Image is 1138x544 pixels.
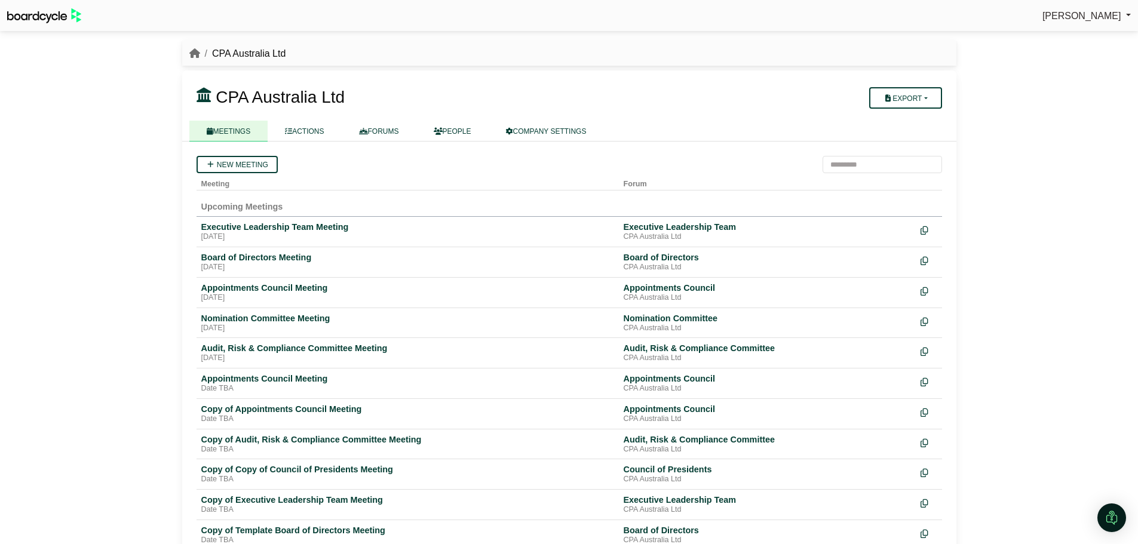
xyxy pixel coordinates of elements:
[201,324,614,333] div: [DATE]
[201,525,614,536] div: Copy of Template Board of Directors Meeting
[624,384,911,394] div: CPA Australia Ltd
[921,222,937,238] div: Make a copy
[624,222,911,232] div: Executive Leadership Team
[624,282,911,303] a: Appointments Council CPA Australia Ltd
[624,434,911,454] a: Audit, Risk & Compliance Committee CPA Australia Ltd
[268,121,341,142] a: ACTIONS
[624,252,911,272] a: Board of Directors CPA Australia Ltd
[619,173,916,190] th: Forum
[201,343,614,354] div: Audit, Risk & Compliance Committee Meeting
[201,414,614,424] div: Date TBA
[201,252,614,263] div: Board of Directors Meeting
[201,313,614,324] div: Nomination Committee Meeting
[624,313,911,333] a: Nomination Committee CPA Australia Ltd
[624,525,911,536] div: Board of Directors
[624,404,911,414] div: Appointments Council
[624,494,911,505] div: Executive Leadership Team
[201,373,614,394] a: Appointments Council Meeting Date TBA
[921,282,937,299] div: Make a copy
[624,494,911,515] a: Executive Leadership Team CPA Australia Ltd
[1042,11,1121,21] span: [PERSON_NAME]
[624,324,911,333] div: CPA Australia Ltd
[189,46,286,62] nav: breadcrumb
[200,46,286,62] li: CPA Australia Ltd
[201,404,614,414] div: Copy of Appointments Council Meeting
[201,263,614,272] div: [DATE]
[7,8,81,23] img: BoardcycleBlackGreen-aaafeed430059cb809a45853b8cf6d952af9d84e6e89e1f1685b34bfd5cb7d64.svg
[201,282,614,303] a: Appointments Council Meeting [DATE]
[624,222,911,242] a: Executive Leadership Team CPA Australia Ltd
[216,88,345,106] span: CPA Australia Ltd
[624,434,911,445] div: Audit, Risk & Compliance Committee
[201,222,614,242] a: Executive Leadership Team Meeting [DATE]
[201,354,614,363] div: [DATE]
[624,373,911,394] a: Appointments Council CPA Australia Ltd
[624,464,911,475] div: Council of Presidents
[201,384,614,394] div: Date TBA
[624,354,911,363] div: CPA Australia Ltd
[921,373,937,389] div: Make a copy
[1042,8,1131,24] a: [PERSON_NAME]
[624,373,911,384] div: Appointments Council
[624,293,911,303] div: CPA Australia Ltd
[342,121,416,142] a: FORUMS
[201,464,614,484] a: Copy of Copy of Council of Presidents Meeting Date TBA
[624,343,911,354] div: Audit, Risk & Compliance Committee
[489,121,604,142] a: COMPANY SETTINGS
[201,202,283,211] span: Upcoming Meetings
[189,121,268,142] a: MEETINGS
[624,232,911,242] div: CPA Australia Ltd
[201,373,614,384] div: Appointments Council Meeting
[197,156,278,173] a: New meeting
[201,343,614,363] a: Audit, Risk & Compliance Committee Meeting [DATE]
[201,222,614,232] div: Executive Leadership Team Meeting
[201,282,614,293] div: Appointments Council Meeting
[201,434,614,454] a: Copy of Audit, Risk & Compliance Committee Meeting Date TBA
[201,313,614,333] a: Nomination Committee Meeting [DATE]
[201,464,614,475] div: Copy of Copy of Council of Presidents Meeting
[921,434,937,450] div: Make a copy
[921,494,937,511] div: Make a copy
[869,87,941,109] button: Export
[921,464,937,480] div: Make a copy
[201,404,614,424] a: Copy of Appointments Council Meeting Date TBA
[201,252,614,272] a: Board of Directors Meeting [DATE]
[624,445,911,454] div: CPA Australia Ltd
[1097,503,1126,532] div: Open Intercom Messenger
[624,414,911,424] div: CPA Australia Ltd
[624,343,911,363] a: Audit, Risk & Compliance Committee CPA Australia Ltd
[201,445,614,454] div: Date TBA
[201,232,614,242] div: [DATE]
[624,252,911,263] div: Board of Directors
[201,293,614,303] div: [DATE]
[201,505,614,515] div: Date TBA
[624,464,911,484] a: Council of Presidents CPA Australia Ltd
[201,494,614,515] a: Copy of Executive Leadership Team Meeting Date TBA
[201,494,614,505] div: Copy of Executive Leadership Team Meeting
[201,434,614,445] div: Copy of Audit, Risk & Compliance Committee Meeting
[624,282,911,293] div: Appointments Council
[624,505,911,515] div: CPA Australia Ltd
[921,313,937,329] div: Make a copy
[201,475,614,484] div: Date TBA
[624,404,911,424] a: Appointments Council CPA Australia Ltd
[416,121,489,142] a: PEOPLE
[624,475,911,484] div: CPA Australia Ltd
[624,263,911,272] div: CPA Australia Ltd
[624,313,911,324] div: Nomination Committee
[921,404,937,420] div: Make a copy
[921,252,937,268] div: Make a copy
[921,343,937,359] div: Make a copy
[921,525,937,541] div: Make a copy
[197,173,619,190] th: Meeting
